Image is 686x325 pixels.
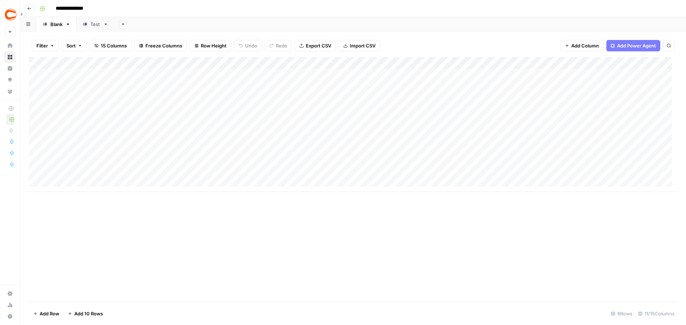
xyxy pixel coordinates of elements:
[571,42,599,49] span: Add Column
[306,42,331,49] span: Export CSV
[4,299,16,311] a: Usage
[4,63,16,74] a: Insights
[90,21,100,28] div: Test
[36,42,48,49] span: Filter
[145,42,182,49] span: Freeze Columns
[29,308,64,319] button: Add Row
[4,40,16,51] a: Home
[234,40,262,51] button: Undo
[62,40,87,51] button: Sort
[4,8,17,21] img: Covers Logo
[635,308,677,319] div: 11/15 Columns
[36,17,76,31] a: Blank
[295,40,336,51] button: Export CSV
[4,86,16,97] a: Your Data
[32,40,59,51] button: Filter
[4,74,16,86] a: Opportunities
[617,42,656,49] span: Add Power Agent
[4,288,16,299] a: Settings
[190,40,231,51] button: Row Height
[66,42,76,49] span: Sort
[265,40,292,51] button: Redo
[4,311,16,322] button: Help + Support
[276,42,287,49] span: Redo
[134,40,187,51] button: Freeze Columns
[606,40,660,51] button: Add Power Agent
[339,40,380,51] button: Import CSV
[201,42,227,49] span: Row Height
[560,40,603,51] button: Add Column
[76,17,114,31] a: Test
[4,6,16,24] button: Workspace: Covers
[4,51,16,63] a: Browse
[101,42,127,49] span: 15 Columns
[350,42,376,49] span: Import CSV
[608,308,635,319] div: 6 Rows
[245,42,257,49] span: Undo
[64,308,107,319] button: Add 10 Rows
[40,310,59,317] span: Add Row
[74,310,103,317] span: Add 10 Rows
[90,40,131,51] button: 15 Columns
[50,21,63,28] div: Blank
